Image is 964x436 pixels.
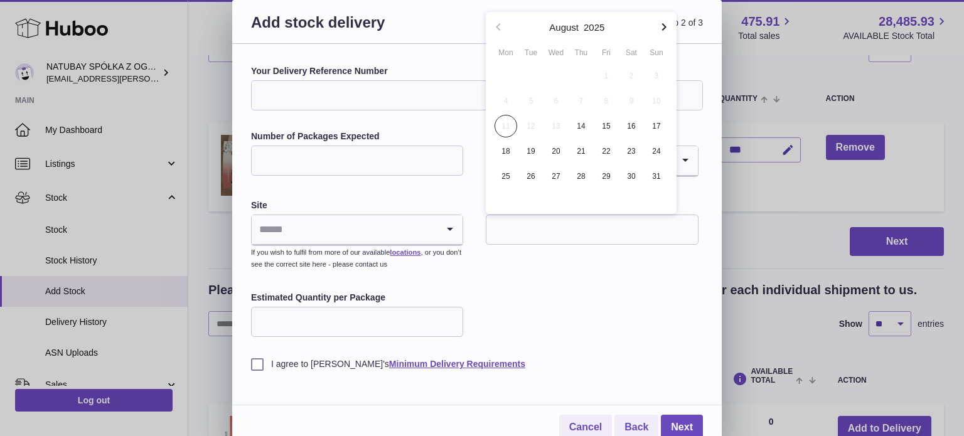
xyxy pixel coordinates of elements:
[495,90,517,112] span: 4
[645,115,668,137] span: 17
[389,359,525,369] a: Minimum Delivery Requirements
[569,114,594,139] button: 14
[594,164,619,189] button: 29
[569,164,594,189] button: 28
[545,115,567,137] span: 13
[493,47,518,58] div: Mon
[493,114,518,139] button: 11
[518,114,544,139] button: 12
[493,88,518,114] button: 4
[584,23,604,32] button: 2025
[390,248,420,256] a: locations
[619,164,644,189] button: 30
[644,63,669,88] button: 3
[620,90,643,112] span: 9
[495,165,517,188] span: 25
[252,215,463,245] div: Search for option
[644,88,669,114] button: 10
[595,65,618,87] span: 1
[544,114,569,139] button: 13
[620,115,643,137] span: 16
[620,140,643,162] span: 23
[570,90,592,112] span: 7
[619,88,644,114] button: 9
[520,140,542,162] span: 19
[645,90,668,112] span: 10
[544,164,569,189] button: 27
[251,248,461,268] small: If you wish to fulfil from more of our available , or you don’t see the correct site here - pleas...
[477,13,703,47] span: Step 2 of 3
[619,63,644,88] button: 2
[495,115,517,137] span: 11
[251,292,463,304] label: Estimated Quantity per Package
[520,90,542,112] span: 5
[544,47,569,58] div: Wed
[570,165,592,188] span: 28
[518,88,544,114] button: 5
[620,65,643,87] span: 2
[594,114,619,139] button: 15
[251,65,703,77] label: Your Delivery Reference Number
[569,47,594,58] div: Thu
[595,140,618,162] span: 22
[619,114,644,139] button: 16
[251,130,463,142] label: Number of Packages Expected
[644,114,669,139] button: 17
[251,358,703,370] label: I agree to [PERSON_NAME]'s
[644,164,669,189] button: 31
[252,215,437,244] input: Search for option
[594,63,619,88] button: 1
[569,139,594,164] button: 21
[251,199,463,211] label: Site
[619,47,644,58] div: Sat
[570,115,592,137] span: 14
[595,115,618,137] span: 15
[595,90,618,112] span: 8
[544,139,569,164] button: 20
[493,139,518,164] button: 18
[594,47,619,58] div: Fri
[493,164,518,189] button: 25
[495,140,517,162] span: 18
[569,88,594,114] button: 7
[520,115,542,137] span: 12
[545,140,567,162] span: 20
[518,139,544,164] button: 19
[520,165,542,188] span: 26
[594,88,619,114] button: 8
[595,165,618,188] span: 29
[545,165,567,188] span: 27
[620,165,643,188] span: 30
[518,164,544,189] button: 26
[645,165,668,188] span: 31
[549,23,579,32] button: August
[545,90,567,112] span: 6
[644,139,669,164] button: 24
[570,140,592,162] span: 21
[645,65,668,87] span: 3
[619,139,644,164] button: 23
[251,13,477,47] h3: Add stock delivery
[645,140,668,162] span: 24
[518,47,544,58] div: Tue
[544,88,569,114] button: 6
[594,139,619,164] button: 22
[644,47,669,58] div: Sun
